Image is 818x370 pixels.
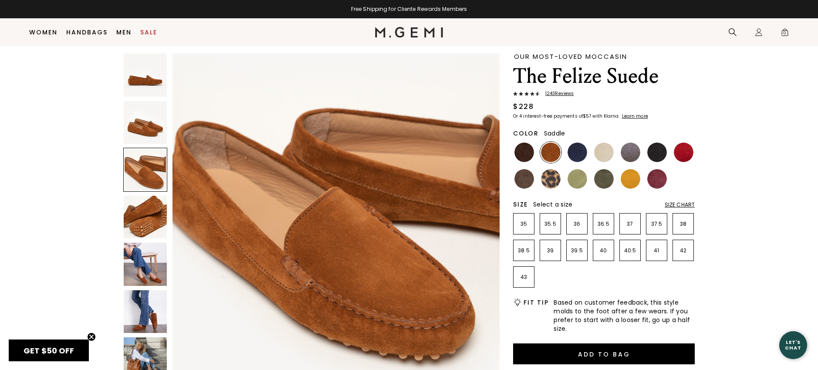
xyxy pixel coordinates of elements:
[583,113,591,119] klarna-placement-style-amount: $57
[673,221,693,227] p: 38
[594,169,614,189] img: Olive
[646,247,667,254] p: 41
[513,343,695,364] button: Add to Bag
[514,143,534,162] img: Chocolate
[593,221,614,227] p: 36.5
[124,243,167,286] img: The Felize Suede
[514,247,534,254] p: 38.5
[29,29,57,36] a: Women
[781,30,789,38] span: 0
[513,113,583,119] klarna-placement-style-body: Or 4 interest-free payments of
[593,247,614,254] p: 40
[568,143,587,162] img: Midnight Blue
[9,339,89,361] div: GET $50 OFFClose teaser
[116,29,132,36] a: Men
[124,101,167,144] img: The Felize Suede
[621,169,640,189] img: Sunflower
[514,169,534,189] img: Mushroom
[554,298,695,333] span: Based on customer feedback, this style molds to the foot after a few wears. If you prefer to star...
[622,113,648,119] klarna-placement-style-cta: Learn more
[647,143,667,162] img: Black
[592,113,621,119] klarna-placement-style-body: with Klarna
[594,143,614,162] img: Latte
[524,299,548,306] h2: Fit Tip
[513,102,534,112] div: $228
[514,53,695,60] div: Our Most-Loved Moccasin
[568,169,587,189] img: Pistachio
[540,221,561,227] p: 35.5
[124,196,167,239] img: The Felize Suede
[533,200,572,209] span: Select a size
[620,221,640,227] p: 37
[779,339,807,350] div: Let's Chat
[375,27,443,37] img: M.Gemi
[541,143,561,162] img: Saddle
[621,143,640,162] img: Gray
[514,274,534,281] p: 43
[87,333,96,341] button: Close teaser
[124,54,167,97] img: The Felize Suede
[513,130,539,137] h2: Color
[647,169,667,189] img: Burgundy
[513,64,695,88] h1: The Felize Suede
[514,221,534,227] p: 35
[540,91,574,96] span: 1243 Review s
[620,247,640,254] p: 40.5
[674,143,693,162] img: Sunset Red
[646,221,667,227] p: 37.5
[66,29,108,36] a: Handbags
[567,221,587,227] p: 36
[621,114,648,119] a: Learn more
[567,247,587,254] p: 39.5
[513,201,528,208] h2: Size
[24,345,74,356] span: GET $50 OFF
[540,247,561,254] p: 39
[541,169,561,189] img: Leopard Print
[513,91,695,98] a: 1243Reviews
[124,290,167,333] img: The Felize Suede
[140,29,157,36] a: Sale
[665,201,695,208] div: Size Chart
[673,247,693,254] p: 42
[544,129,565,138] span: Saddle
